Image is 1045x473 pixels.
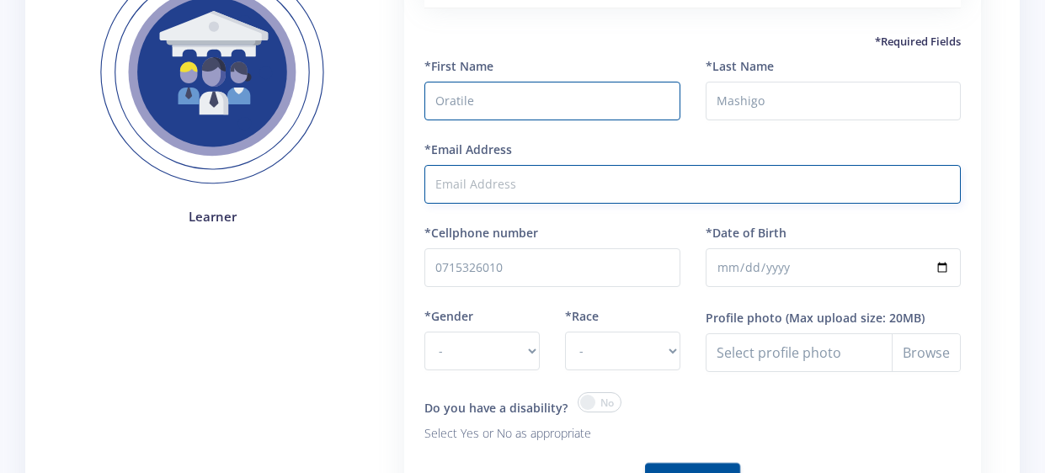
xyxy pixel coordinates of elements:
label: *Date of Birth [706,224,786,242]
label: *Gender [424,307,473,325]
input: Number with no spaces [424,248,680,287]
input: Email Address [424,165,961,204]
input: Last Name [706,82,961,120]
label: *Last Name [706,57,774,75]
label: *Cellphone number [424,224,538,242]
input: First Name [424,82,680,120]
label: *Email Address [424,141,512,158]
label: (Max upload size: 20MB) [786,309,925,327]
label: Do you have a disability? [424,399,568,417]
h5: *Required Fields [424,34,961,50]
label: *First Name [424,57,493,75]
label: Profile photo [706,309,782,327]
h4: Learner [77,207,347,226]
p: Select Yes or No as appropriate [424,423,680,444]
label: *Race [565,307,599,325]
